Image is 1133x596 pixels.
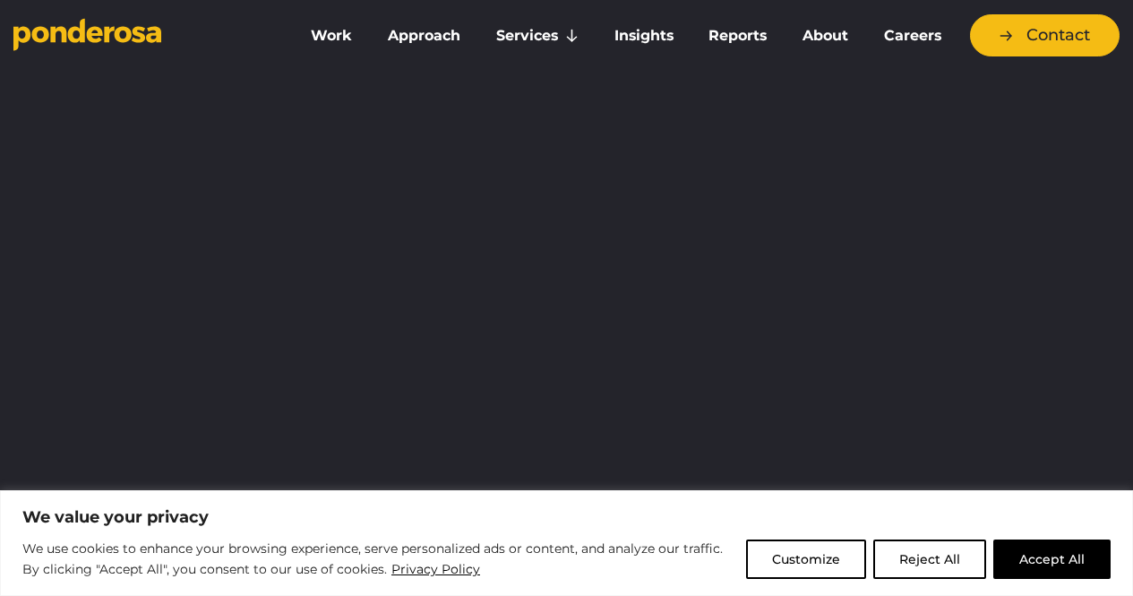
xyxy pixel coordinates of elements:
[296,17,366,55] a: Work
[788,17,863,55] a: About
[695,17,782,55] a: Reports
[482,17,593,55] a: Services
[373,17,475,55] a: Approach
[970,14,1120,56] a: Contact
[870,17,956,55] a: Careers
[993,540,1111,579] button: Accept All
[600,17,688,55] a: Insights
[13,18,270,54] a: Go to homepage
[746,540,866,579] button: Customize
[873,540,986,579] button: Reject All
[391,558,481,580] a: Privacy Policy
[22,539,733,581] p: We use cookies to enhance your browsing experience, serve personalized ads or content, and analyz...
[22,506,1111,528] p: We value your privacy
